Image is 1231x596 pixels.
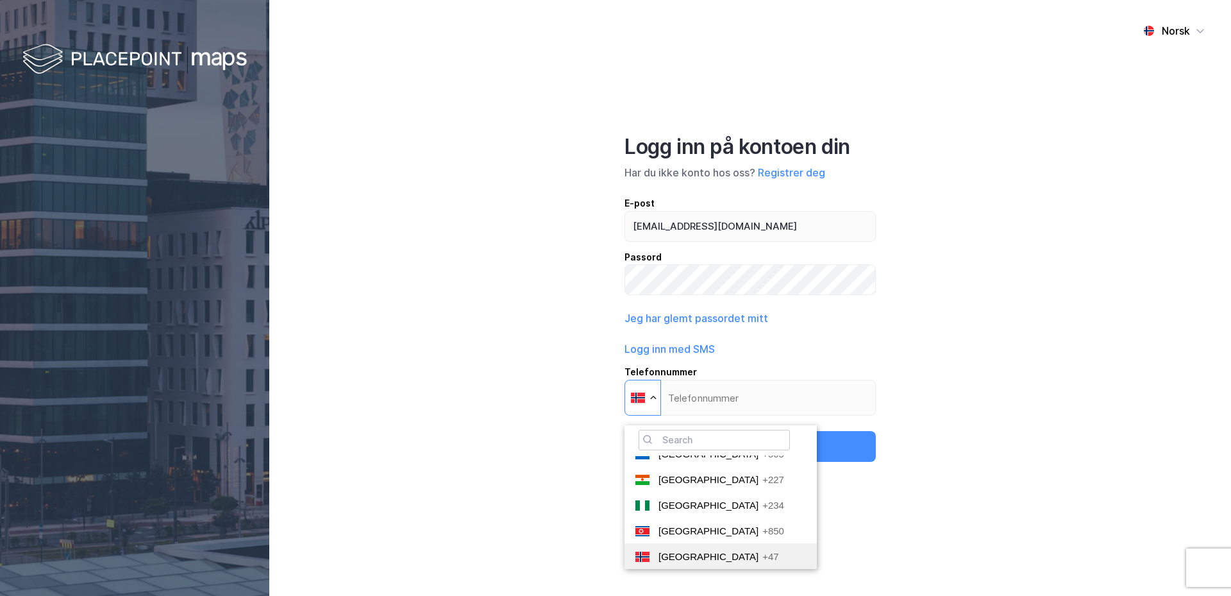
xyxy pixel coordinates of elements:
span: [GEOGRAPHIC_DATA] [658,551,758,562]
span: +234 [762,500,784,511]
div: Kontrollprogram for chat [1167,534,1231,596]
input: TelefonnummerMagnifying glass[GEOGRAPHIC_DATA]+222[GEOGRAPHIC_DATA]+230[GEOGRAPHIC_DATA]+52Micron... [624,380,876,416]
div: Telefonnummer [624,364,876,380]
button: Jeg har glemt passordet mitt [624,311,768,326]
span: +227 [762,474,784,485]
div: Norsk [1162,23,1190,38]
span: [GEOGRAPHIC_DATA] [658,500,758,511]
input: TelefonnummerMagnifying glass[GEOGRAPHIC_DATA]+222[GEOGRAPHIC_DATA]+230[GEOGRAPHIC_DATA]+52Micron... [639,430,790,450]
div: Har du ikke konto hos oss? [624,165,876,180]
span: +47 [762,551,778,562]
div: Logg inn på kontoen din [624,134,876,160]
span: +850 [762,525,784,536]
div: Passord [624,250,876,265]
span: [GEOGRAPHIC_DATA] [658,474,758,485]
span: [GEOGRAPHIC_DATA] [658,525,758,536]
button: Registrer deg [758,165,825,180]
div: Norway: + 47 [625,380,660,415]
div: E-post [624,196,876,211]
img: logo-white.f07954bde2210d2a523dddb988cd2aa7.svg [22,41,247,79]
iframe: Chat Widget [1167,534,1231,596]
button: Logg inn med SMS [624,341,715,357]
